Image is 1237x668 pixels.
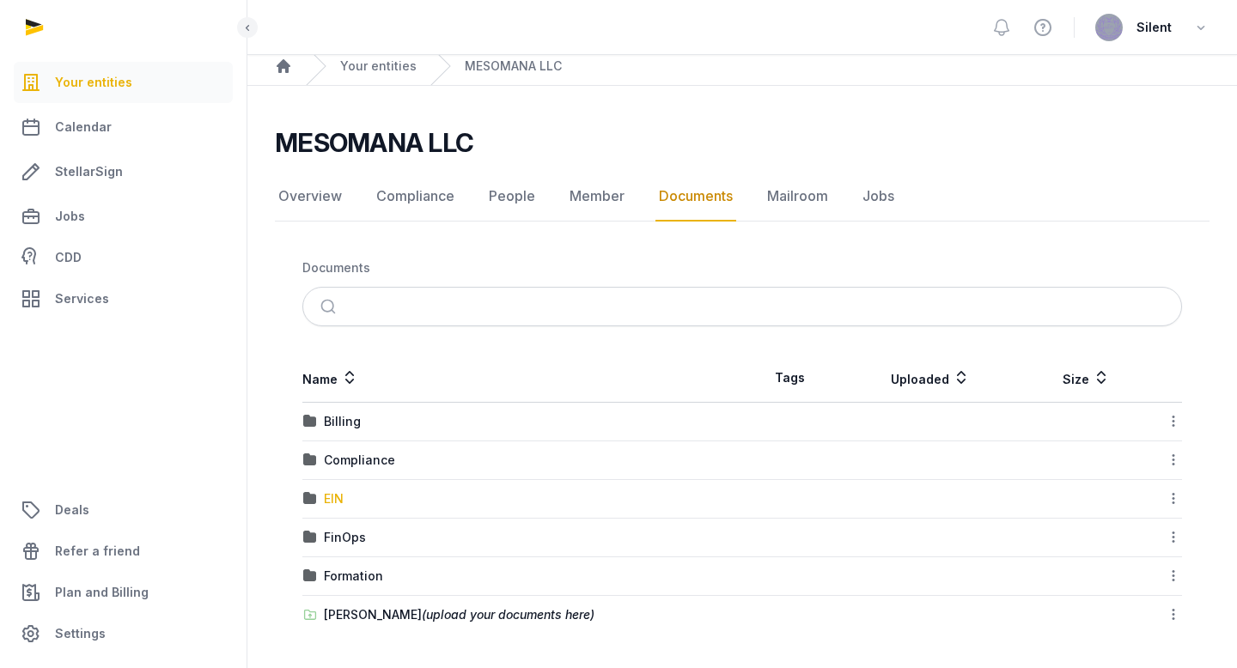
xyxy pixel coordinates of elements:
nav: Breadcrumb [247,47,1237,86]
nav: Tabs [275,172,1210,222]
div: EIN [324,490,344,507]
div: Billing [324,413,361,430]
img: folder.svg [303,531,317,544]
span: Plan and Billing [55,582,149,603]
a: Jobs [14,196,233,237]
img: folder-upload.svg [303,608,317,622]
img: folder.svg [303,415,317,428]
div: Documents [302,259,370,276]
span: Refer a friend [55,541,140,562]
a: Your entities [340,58,417,75]
nav: Breadcrumb [302,249,1182,287]
button: Submit [310,288,350,325]
span: Deals [55,500,89,520]
a: Compliance [373,172,458,222]
span: Silent [1136,17,1172,38]
div: [PERSON_NAME] [324,606,594,623]
th: Size [1023,354,1150,403]
a: MESOMANA LLC [465,58,562,75]
th: Uploaded [837,354,1023,403]
div: Compliance [324,452,395,469]
img: folder.svg [303,453,317,467]
a: Calendar [14,106,233,148]
span: Services [55,288,109,309]
span: Your entities [55,72,132,93]
img: avatar [1095,14,1123,41]
span: StellarSign [55,161,123,182]
div: FinOps [324,529,366,546]
a: StellarSign [14,151,233,192]
a: Jobs [859,172,898,222]
a: Documents [655,172,736,222]
a: Plan and Billing [14,572,233,613]
th: Tags [742,354,837,403]
span: CDD [55,247,82,268]
a: Overview [275,172,345,222]
h2: MESOMANA LLC [275,127,473,158]
span: Jobs [55,206,85,227]
img: folder.svg [303,492,317,506]
span: (upload your documents here) [422,607,594,622]
th: Name [302,354,742,403]
span: Calendar [55,117,112,137]
a: Settings [14,613,233,654]
div: Formation [324,568,383,585]
a: Mailroom [764,172,832,222]
a: Member [566,172,628,222]
a: Deals [14,489,233,531]
a: People [485,172,539,222]
iframe: Chat Widget [1151,586,1237,668]
a: Refer a friend [14,531,233,572]
a: Services [14,278,233,319]
a: Your entities [14,62,233,103]
a: CDD [14,240,233,275]
img: folder.svg [303,569,317,583]
span: Settings [55,623,106,644]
